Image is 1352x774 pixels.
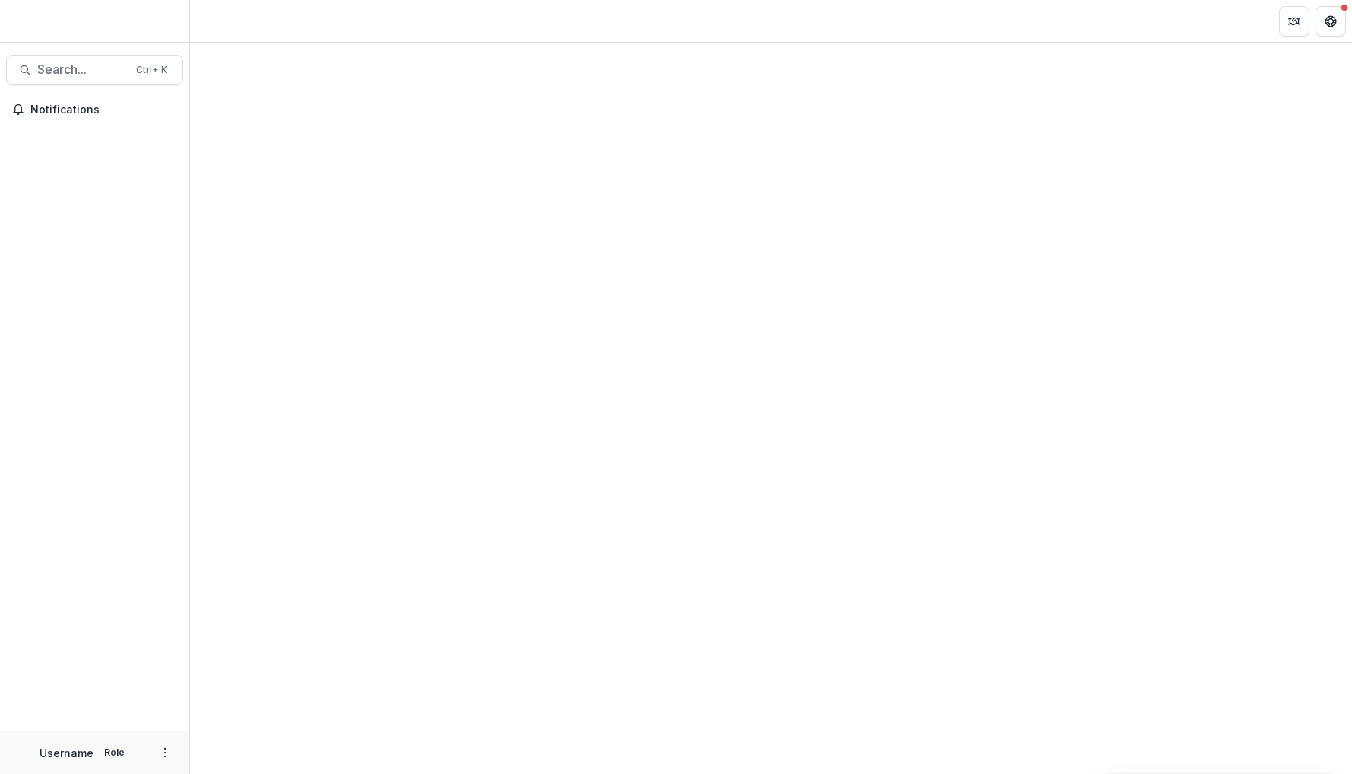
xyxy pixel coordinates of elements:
span: Notifications [30,104,177,116]
div: Ctrl + K [133,62,170,78]
button: Partners [1279,6,1309,37]
button: Search... [6,55,183,85]
p: Username [40,745,94,761]
button: Get Help [1316,6,1346,37]
button: More [156,744,174,762]
button: Notifications [6,97,183,122]
span: Search... [37,62,127,77]
p: Role [100,746,129,760]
